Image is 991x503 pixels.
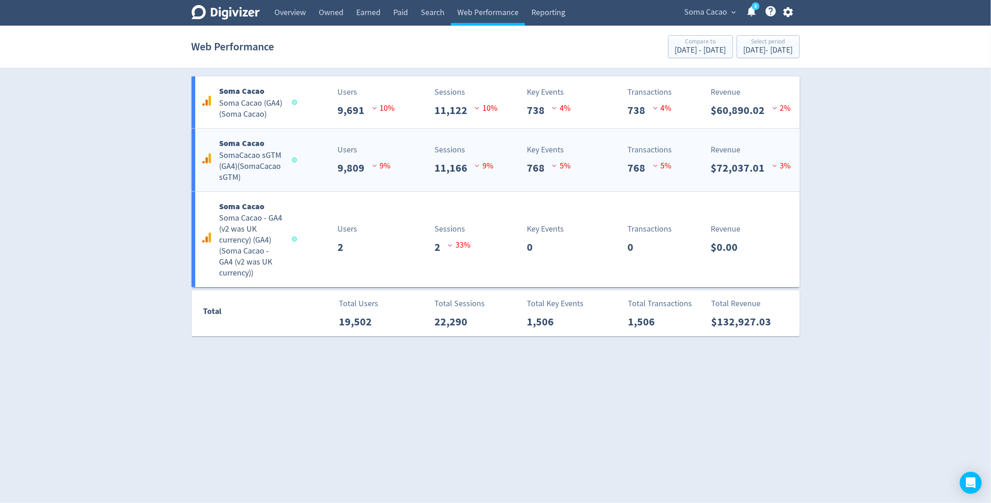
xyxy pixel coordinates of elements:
p: $132,927.03 [712,314,779,330]
b: Soma Cacao [220,86,265,97]
p: 10 % [475,102,498,114]
p: Revenue [711,86,741,98]
p: 33 % [448,239,471,251]
p: 19,502 [339,314,379,330]
a: Soma CacaoSoma Cacao (GA4)(Soma Cacao)Users9,691 10%Sessions11,122 10%Key Events738 4%Transaction... [192,76,800,128]
button: Select period[DATE]- [DATE] [737,35,800,58]
p: Transactions [628,86,672,98]
svg: Google Analytics [201,232,212,243]
p: Total Key Events [527,297,584,310]
p: 9 % [475,160,493,172]
p: Revenue [711,223,741,235]
p: 2 [338,239,351,255]
p: 10 % [372,102,395,114]
h1: Web Performance [192,32,274,61]
p: Key Events [527,144,564,156]
p: Users [338,223,358,235]
p: 1,506 [628,314,663,330]
p: 738 [628,102,653,119]
p: Transactions [628,144,672,156]
button: Soma Cacao [681,5,739,20]
a: Soma CacaoSoma Cacao - GA4 (v2 was UK currency) (GA4)(Soma Cacao - GA4 (v2 was UK currency))Users... [192,192,800,287]
p: $72,037.01 [711,160,772,176]
p: 9,809 [338,160,372,176]
p: 5 % [552,160,571,172]
p: Total Sessions [434,297,485,310]
p: 0 [628,239,641,255]
button: Compare to[DATE] - [DATE] [668,35,733,58]
div: Compare to [675,38,726,46]
span: expand_more [730,8,738,16]
div: Open Intercom Messenger [960,472,982,494]
p: 4 % [552,102,571,114]
p: Key Events [527,223,564,235]
p: $60,890.02 [711,102,772,119]
span: Soma Cacao [685,5,728,20]
text: 5 [754,3,756,10]
p: 768 [527,160,552,176]
div: [DATE] - [DATE] [744,46,793,54]
span: Data last synced: 16 Sep 2025, 6:02am (AEST) [292,157,300,162]
p: Users [338,144,358,156]
a: 5 [752,2,760,10]
span: Data last synced: 16 Sep 2025, 11:02am (AEST) [292,237,300,242]
p: 768 [628,160,653,176]
p: 0 [527,239,540,255]
svg: Google Analytics [201,153,212,164]
p: Sessions [434,223,465,235]
div: Select period [744,38,793,46]
p: Revenue [711,144,741,156]
b: Soma Cacao [220,201,265,212]
p: $0.00 [711,239,745,255]
p: 2 % [772,102,791,114]
p: Total Users [339,297,378,310]
p: Transactions [628,223,672,235]
p: 11,122 [434,102,475,119]
p: 11,166 [434,160,475,176]
p: 22,290 [434,314,475,330]
div: [DATE] - [DATE] [675,46,726,54]
p: Sessions [434,86,465,98]
b: Soma Cacao [220,138,265,149]
p: 1,506 [527,314,561,330]
h5: Soma Cacao - GA4 (v2 was UK currency) (GA4) ( Soma Cacao - GA4 (v2 was UK currency) ) [220,213,284,279]
p: Total Revenue [712,297,761,310]
p: 9,691 [338,102,372,119]
p: 2 [434,239,448,255]
p: Sessions [434,144,465,156]
p: 3 % [772,160,791,172]
svg: Google Analytics [201,95,212,106]
a: Soma CacaoSomaCacao sGTM (GA4)(SomaCacao sGTM)Users9,809 9%Sessions11,166 9%Key Events768 5%Trans... [192,129,800,191]
p: Users [338,86,358,98]
span: Data last synced: 16 Sep 2025, 9:01am (AEST) [292,100,300,105]
p: 9 % [372,160,391,172]
div: Total [203,305,293,322]
p: Key Events [527,86,564,98]
p: 738 [527,102,552,119]
h5: SomaCacao sGTM (GA4) ( SomaCacao sGTM ) [220,150,284,183]
p: Total Transactions [628,297,692,310]
h5: Soma Cacao (GA4) ( Soma Cacao ) [220,98,284,120]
